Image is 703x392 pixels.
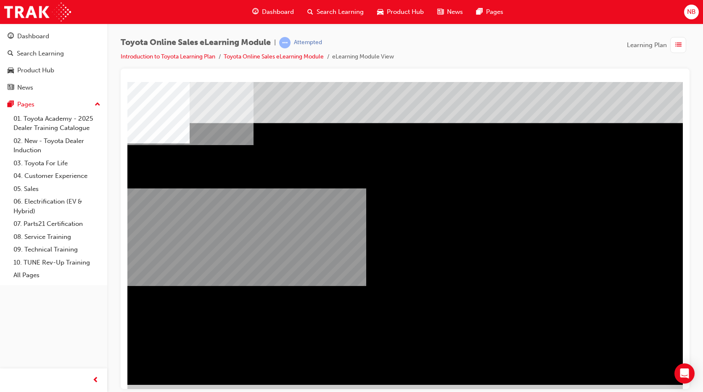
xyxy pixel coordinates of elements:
[370,3,431,21] a: car-iconProduct Hub
[17,49,64,58] div: Search Learning
[10,230,104,244] a: 08. Service Training
[10,183,104,196] a: 05. Sales
[431,3,470,21] a: news-iconNews
[10,135,104,157] a: 02. New - Toyota Dealer Induction
[10,170,104,183] a: 04. Customer Experience
[387,7,424,17] span: Product Hub
[3,27,104,97] button: DashboardSearch LearningProduct HubNews
[4,3,71,21] img: Trak
[3,46,104,61] a: Search Learning
[317,7,364,17] span: Search Learning
[3,97,104,112] button: Pages
[3,63,104,78] a: Product Hub
[437,7,444,17] span: news-icon
[10,112,104,135] a: 01. Toyota Academy - 2025 Dealer Training Catalogue
[8,33,14,40] span: guage-icon
[17,32,49,41] div: Dashboard
[301,3,370,21] a: search-iconSearch Learning
[17,100,34,109] div: Pages
[224,53,324,60] a: Toyota Online Sales eLearning Module
[279,37,291,48] span: learningRecordVerb_ATTEMPT-icon
[377,7,383,17] span: car-icon
[8,50,13,58] span: search-icon
[10,195,104,217] a: 06. Electrification (EV & Hybrid)
[274,38,276,48] span: |
[294,39,322,47] div: Attempted
[121,38,271,48] span: Toyota Online Sales eLearning Module
[332,52,394,62] li: eLearning Module View
[684,5,699,19] button: NB
[10,256,104,269] a: 10. TUNE Rev-Up Training
[17,83,33,93] div: News
[10,157,104,170] a: 03. Toyota For Life
[627,37,690,53] button: Learning Plan
[10,217,104,230] a: 07. Parts21 Certification
[3,80,104,95] a: News
[10,243,104,256] a: 09. Technical Training
[246,3,301,21] a: guage-iconDashboard
[447,7,463,17] span: News
[307,7,313,17] span: search-icon
[675,40,682,50] span: list-icon
[121,53,215,60] a: Introduction to Toyota Learning Plan
[252,7,259,17] span: guage-icon
[627,40,667,50] span: Learning Plan
[470,3,510,21] a: pages-iconPages
[687,7,696,17] span: NB
[95,99,100,110] span: up-icon
[17,66,54,75] div: Product Hub
[8,101,14,109] span: pages-icon
[92,375,99,386] span: prev-icon
[486,7,503,17] span: Pages
[674,363,695,384] div: Open Intercom Messenger
[8,67,14,74] span: car-icon
[10,269,104,282] a: All Pages
[8,84,14,92] span: news-icon
[3,29,104,44] a: Dashboard
[476,7,483,17] span: pages-icon
[262,7,294,17] span: Dashboard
